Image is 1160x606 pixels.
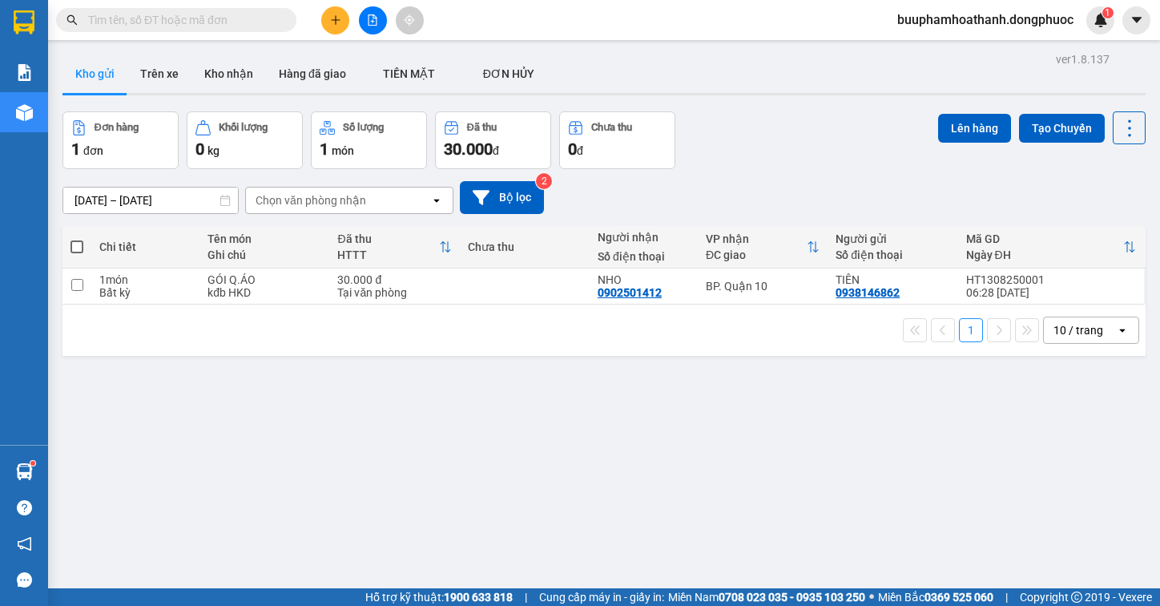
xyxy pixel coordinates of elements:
[332,144,354,157] span: món
[836,273,949,286] div: TIÊN
[266,55,359,93] button: Hàng đã giao
[17,500,32,515] span: question-circle
[493,144,499,157] span: đ
[435,111,551,169] button: Đã thu30.000đ
[938,114,1011,143] button: Lên hàng
[383,67,435,80] span: TIỀN MẶT
[367,14,378,26] span: file-add
[329,226,459,269] th: Toggle SortBy
[17,572,32,588] span: message
[127,55,191,93] button: Trên xe
[706,280,820,293] div: BP. Quận 10
[1105,7,1110,18] span: 1
[1122,6,1150,34] button: caret-down
[14,10,34,34] img: logo-vxr
[207,248,321,261] div: Ghi chú
[966,286,1136,299] div: 06:28 [DATE]
[924,591,993,604] strong: 0369 525 060
[330,14,341,26] span: plus
[66,14,78,26] span: search
[30,461,35,466] sup: 1
[539,588,664,606] span: Cung cấp máy in - giấy in:
[191,55,266,93] button: Kho nhận
[99,273,191,286] div: 1 món
[17,536,32,551] span: notification
[396,6,424,34] button: aim
[1053,322,1103,338] div: 10 / trang
[598,273,690,286] div: NHO
[207,286,321,299] div: kđb HKD
[878,588,993,606] span: Miền Bắc
[706,248,807,261] div: ĐC giao
[460,181,544,214] button: Bộ lọc
[404,14,415,26] span: aim
[966,273,1136,286] div: HT1308250001
[320,139,328,159] span: 1
[1005,588,1008,606] span: |
[99,286,191,299] div: Bất kỳ
[337,248,438,261] div: HTTT
[1071,592,1082,603] span: copyright
[71,139,80,159] span: 1
[444,139,493,159] span: 30.000
[343,122,384,133] div: Số lượng
[207,144,220,157] span: kg
[577,144,583,157] span: đ
[536,173,552,189] sup: 2
[483,67,534,80] span: ĐƠN HỦY
[467,122,497,133] div: Đã thu
[63,188,238,213] input: Select a date range.
[468,240,582,253] div: Chưa thu
[958,226,1144,269] th: Toggle SortBy
[256,192,366,208] div: Chọn văn phòng nhận
[99,240,191,253] div: Chi tiết
[195,139,204,159] span: 0
[966,232,1123,245] div: Mã GD
[836,232,949,245] div: Người gửi
[966,248,1123,261] div: Ngày ĐH
[559,111,675,169] button: Chưa thu0đ
[187,111,303,169] button: Khối lượng0kg
[365,588,513,606] span: Hỗ trợ kỹ thuật:
[598,250,690,263] div: Số điện thoại
[568,139,577,159] span: 0
[884,10,1086,30] span: buuphamhoathanh.dongphuoc
[219,122,268,133] div: Khối lượng
[83,144,103,157] span: đơn
[959,318,983,342] button: 1
[1130,13,1144,27] span: caret-down
[1102,7,1114,18] sup: 1
[311,111,427,169] button: Số lượng1món
[1019,114,1105,143] button: Tạo Chuyến
[836,286,900,299] div: 0938146862
[62,55,127,93] button: Kho gửi
[869,594,874,600] span: ⚪️
[207,273,321,286] div: GÓI Q.ÁO
[207,232,321,245] div: Tên món
[62,111,179,169] button: Đơn hàng1đơn
[591,122,632,133] div: Chưa thu
[95,122,139,133] div: Đơn hàng
[337,232,438,245] div: Đã thu
[719,591,865,604] strong: 0708 023 035 - 0935 103 250
[668,588,865,606] span: Miền Nam
[359,6,387,34] button: file-add
[836,248,949,261] div: Số điện thoại
[430,194,443,207] svg: open
[706,232,807,245] div: VP nhận
[598,286,662,299] div: 0902501412
[1116,324,1129,337] svg: open
[444,591,513,604] strong: 1900 633 818
[16,104,33,121] img: warehouse-icon
[698,226,828,269] th: Toggle SortBy
[16,64,33,81] img: solution-icon
[337,273,451,286] div: 30.000 đ
[525,588,527,606] span: |
[1094,13,1108,27] img: icon-new-feature
[321,6,349,34] button: plus
[337,286,451,299] div: Tại văn phòng
[1056,50,1110,68] div: ver 1.8.137
[88,11,277,29] input: Tìm tên, số ĐT hoặc mã đơn
[16,463,33,480] img: warehouse-icon
[598,231,690,244] div: Người nhận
